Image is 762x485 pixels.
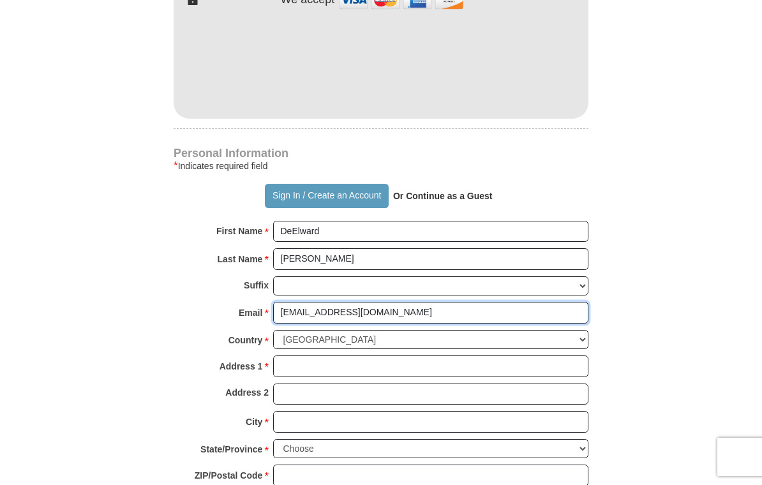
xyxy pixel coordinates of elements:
strong: Or Continue as a Guest [393,191,493,201]
h4: Personal Information [174,148,588,158]
strong: State/Province [200,440,262,458]
strong: Email [239,304,262,322]
button: Sign In / Create an Account [265,184,388,208]
strong: ZIP/Postal Code [195,466,263,484]
strong: Address 2 [225,384,269,401]
strong: Last Name [218,250,263,268]
strong: First Name [216,222,262,240]
strong: City [246,413,262,431]
div: Indicates required field [174,158,588,174]
strong: Address 1 [220,357,263,375]
strong: Country [228,331,263,349]
strong: Suffix [244,276,269,294]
